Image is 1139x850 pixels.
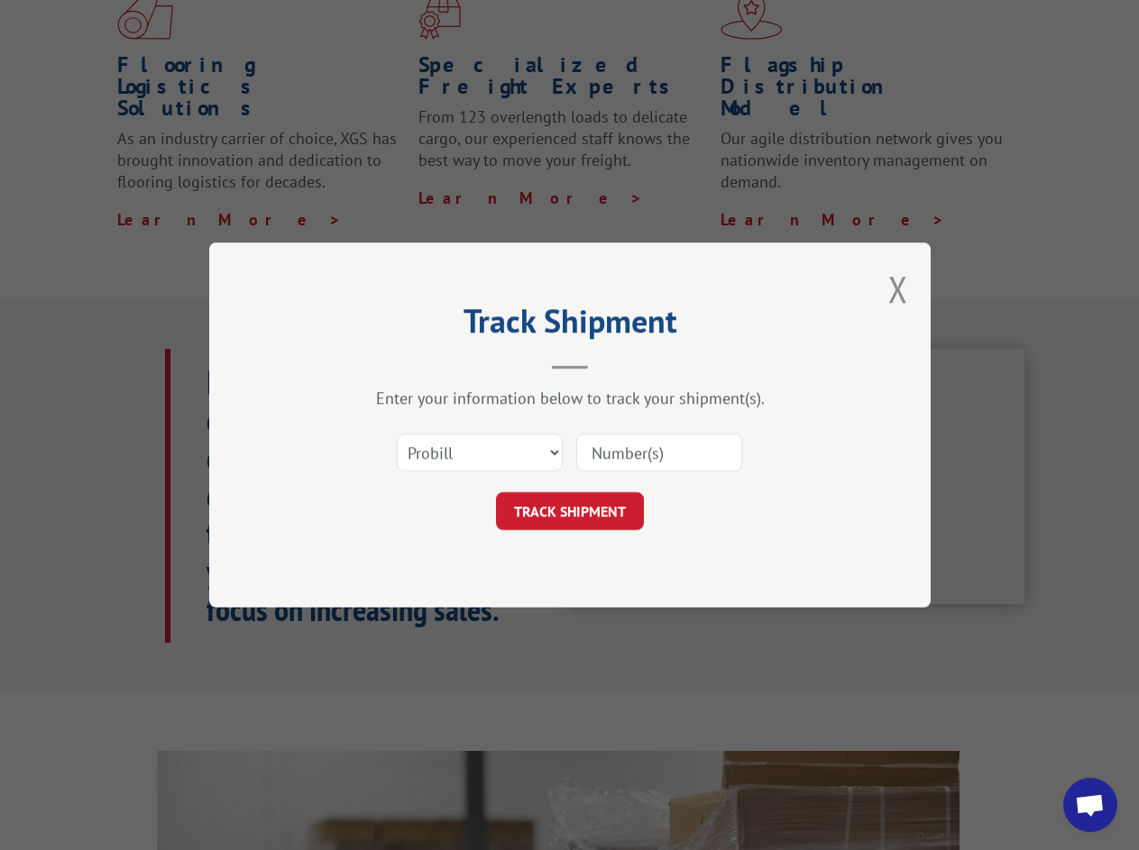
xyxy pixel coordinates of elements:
[299,308,840,343] h2: Track Shipment
[576,434,742,471] input: Number(s)
[888,265,908,313] button: Close modal
[299,388,840,408] div: Enter your information below to track your shipment(s).
[1063,778,1117,832] a: Open chat
[496,492,644,530] button: TRACK SHIPMENT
